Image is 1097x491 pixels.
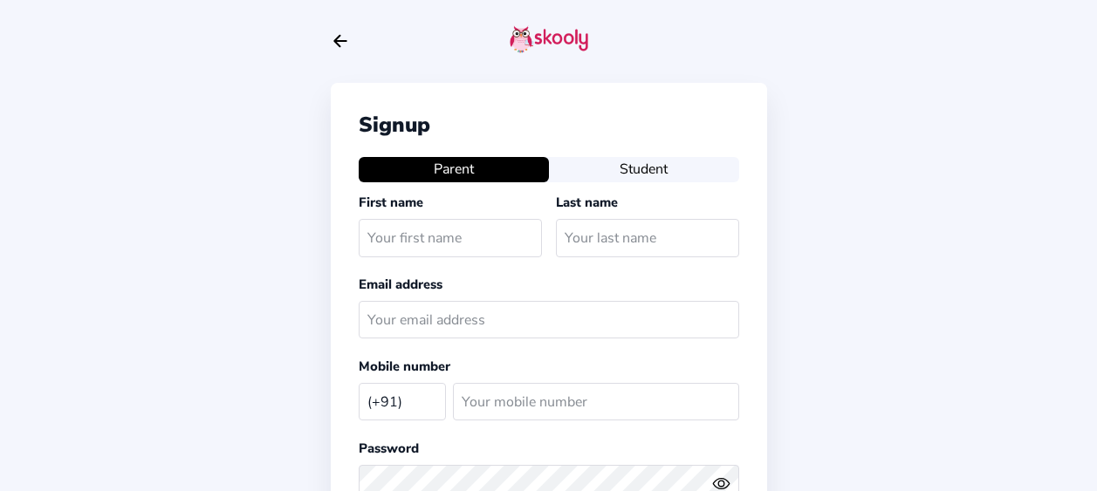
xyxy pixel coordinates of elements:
[510,25,588,53] img: skooly-logo.png
[556,194,618,211] label: Last name
[549,157,739,181] button: Student
[331,31,350,51] button: arrow back outline
[453,383,739,420] input: Your mobile number
[359,301,739,338] input: Your email address
[359,219,542,256] input: Your first name
[359,157,549,181] button: Parent
[359,358,450,375] label: Mobile number
[359,111,739,139] div: Signup
[359,440,419,457] label: Password
[556,219,739,256] input: Your last name
[359,194,423,211] label: First name
[359,276,442,293] label: Email address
